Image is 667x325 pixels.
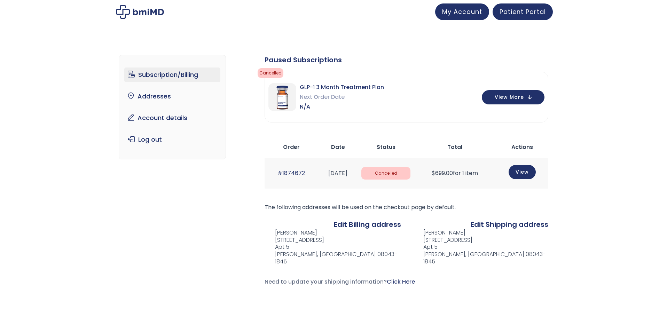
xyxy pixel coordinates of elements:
[331,143,345,151] span: Date
[442,7,482,16] span: My Account
[277,169,305,177] a: #1874672
[265,203,548,212] p: The following addresses will be used on the checkout page by default.
[447,143,462,151] span: Total
[300,102,384,112] span: N/A
[387,278,415,286] a: Click Here
[265,229,401,265] address: [PERSON_NAME] [STREET_ADDRESS] Apt 5 [PERSON_NAME], [GEOGRAPHIC_DATA] 08043-1845
[258,68,283,78] span: cancelled
[432,169,453,177] span: 699.00
[495,95,524,100] span: View More
[412,229,548,265] address: [PERSON_NAME] [STREET_ADDRESS] Apt 5 [PERSON_NAME], [GEOGRAPHIC_DATA] 08043-1845
[124,89,221,104] a: Addresses
[116,5,164,19] img: My account
[500,7,546,16] span: Patient Portal
[471,220,548,229] a: Edit Shipping address
[124,132,221,147] a: Log out
[265,278,415,286] span: Need to update your shipping information?
[124,111,221,125] a: Account details
[119,55,226,159] nav: Account pages
[432,169,435,177] span: $
[414,158,496,188] td: for 1 item
[300,92,384,102] span: Next Order Date
[265,55,548,65] div: Paused Subscriptions
[268,83,296,111] img: GLP-1 3 Month Treatment Plan
[482,90,544,104] button: View More
[328,169,347,177] time: [DATE]
[377,143,395,151] span: Status
[509,165,536,179] a: View
[300,82,384,92] span: GLP-1 3 Month Treatment Plan
[283,143,300,151] span: Order
[361,167,410,180] span: Cancelled
[511,143,533,151] span: Actions
[334,220,401,229] a: Edit Billing address
[435,3,489,20] a: My Account
[124,68,221,82] a: Subscription/Billing
[493,3,553,20] a: Patient Portal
